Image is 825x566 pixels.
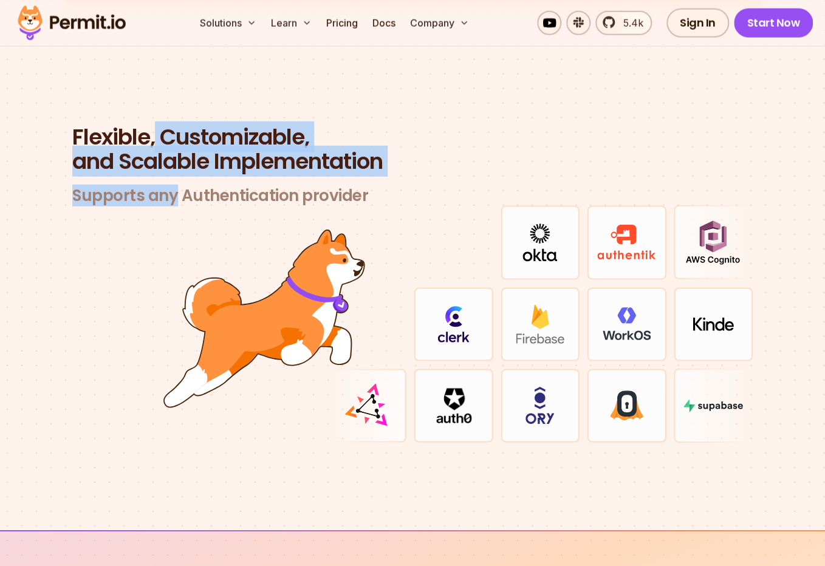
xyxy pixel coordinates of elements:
button: Solutions [195,11,261,35]
a: Sign In [666,9,729,38]
img: Permit logo [12,2,131,44]
button: Learn [266,11,317,35]
a: 5.4k [595,11,652,35]
a: Start Now [734,9,813,38]
h3: Supports any Authentication provider [72,186,753,206]
a: Docs [368,11,400,35]
a: Pricing [321,11,363,35]
button: Company [405,11,474,35]
h2: and Scalable Implementation [72,125,753,174]
span: Flexible, Customizable, [72,125,753,149]
span: 5.4k [616,16,643,30]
